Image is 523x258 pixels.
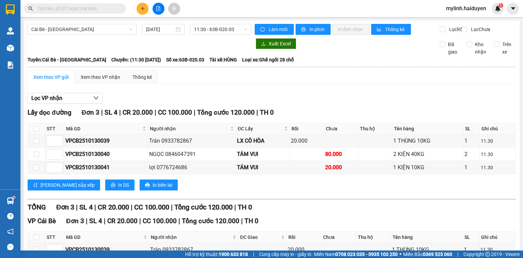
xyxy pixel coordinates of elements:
[261,41,266,47] span: download
[65,150,147,158] div: VPCB2510130040
[7,213,14,219] span: question-circle
[145,183,150,188] span: printer
[146,26,174,33] input: 13/10/2025
[325,163,357,172] div: 20.000
[119,109,121,116] span: |
[392,245,461,254] div: 1 THÙNG 10KG
[325,150,357,158] div: 80.000
[240,233,280,241] span: ĐC Giao
[457,250,458,258] span: |
[464,137,478,145] div: 1
[392,123,463,134] th: Tên hàng
[197,109,255,116] span: Tổng cước 120.000
[182,217,239,225] span: Tổng cước 120.000
[79,203,93,211] span: SL 4
[65,163,147,172] div: VPCB2510130041
[150,245,237,254] div: Trân 0933782867
[137,3,148,15] button: plus
[391,232,463,243] th: Tên hàng
[153,3,164,15] button: file-add
[256,109,258,116] span: |
[481,164,514,171] div: 11.30
[290,123,324,134] th: Rồi
[123,109,153,116] span: CR 20.000
[324,123,358,134] th: Chưa
[260,27,266,32] span: sync
[149,137,235,145] div: Trân 0933782867
[507,3,519,15] button: caret-down
[260,109,274,116] span: TH 0
[242,56,294,63] span: Loại xe: Ghế ngồi 28 chỗ
[149,150,235,158] div: NGỌC 0846047391
[143,217,177,225] span: CC 100.000
[45,123,64,134] th: STT
[28,109,72,116] span: Lấy dọc đường
[81,73,120,81] div: Xem theo VP nhận
[156,6,161,11] span: file-add
[468,26,491,33] span: Lọc Chưa
[31,94,62,102] span: Lọc VP nhận
[446,26,465,33] span: Lọc Rồi
[481,137,514,145] div: 11.30
[37,5,118,12] input: Tìm tên, số ĐT hoặc mã đơn
[31,24,132,34] span: Cái Bè - Sài Gòn
[463,232,479,243] th: SL
[185,250,248,258] span: Hỗ trợ kỹ thuật:
[238,125,283,132] span: ĐC Lấy
[238,203,252,211] span: TH 0
[6,4,15,15] img: logo-vxr
[237,137,288,145] div: LX CÔ HÒA
[150,125,229,132] span: Người nhận
[7,228,14,235] span: notification
[321,232,356,243] th: Chưa
[287,232,321,243] th: Rồi
[219,252,248,257] strong: 1900 633 818
[377,27,382,32] span: bar-chart
[255,24,294,35] button: syncLàm mới
[464,245,478,254] div: 1
[472,41,489,56] span: Kho nhận
[510,5,516,12] span: caret-down
[28,57,106,62] b: Tuyến: Cái Bè - [GEOGRAPHIC_DATA]
[7,197,14,204] img: warehouse-icon
[28,6,33,11] span: search
[107,217,138,225] span: CR 20.000
[481,150,514,158] div: 11.30
[399,253,401,256] span: ⚪️
[64,134,148,148] td: VPCB2510130039
[149,163,235,172] div: lợi 0776724686
[98,203,129,211] span: CR 20.000
[480,246,514,253] div: 11.30
[89,217,102,225] span: SL 4
[256,38,296,49] button: downloadXuất Excel
[94,203,96,211] span: |
[194,109,195,116] span: |
[101,109,103,116] span: |
[131,203,132,211] span: |
[171,203,173,211] span: |
[332,24,369,35] button: In đơn chọn
[56,203,74,211] span: Đơn 3
[209,56,237,63] span: Tài xế: HÙNG
[86,217,88,225] span: |
[7,61,14,69] img: solution-icon
[301,27,307,32] span: printer
[66,217,84,225] span: Đơn 3
[288,245,320,254] div: 20.000
[105,180,134,190] button: printerIn DS
[269,26,288,33] span: Làm mới
[423,252,452,257] strong: 0369 525 060
[485,252,490,257] span: copyright
[172,6,176,11] span: aim
[358,123,392,134] th: Thu hộ
[45,232,64,243] th: STT
[118,181,129,189] span: In DS
[259,250,312,258] span: Cung cấp máy in - giấy in:
[66,125,141,132] span: Mã GD
[28,203,46,211] span: TỔNG
[445,41,462,56] span: Đã giao
[7,27,14,34] img: warehouse-icon
[498,3,503,8] sup: 1
[393,163,462,172] div: 1 KIỆN 10KG
[111,56,161,63] span: Chuyến: (11:30 [DATE])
